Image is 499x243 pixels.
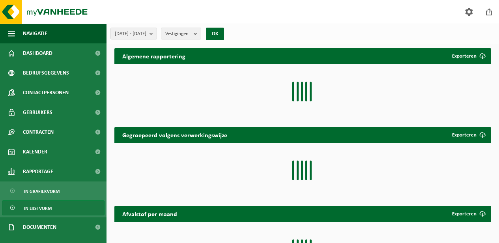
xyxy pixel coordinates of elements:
[23,103,52,122] span: Gebruikers
[115,28,146,40] span: [DATE] - [DATE]
[24,184,60,199] span: In grafiekvorm
[446,206,490,222] a: Exporteren
[23,24,47,43] span: Navigatie
[23,162,53,181] span: Rapportage
[114,206,185,221] h2: Afvalstof per maand
[23,43,52,63] span: Dashboard
[23,83,69,103] span: Contactpersonen
[206,28,224,40] button: OK
[23,217,56,237] span: Documenten
[23,142,47,162] span: Kalender
[23,122,54,142] span: Contracten
[110,28,157,39] button: [DATE] - [DATE]
[114,127,235,142] h2: Gegroepeerd volgens verwerkingswijze
[24,201,52,216] span: In lijstvorm
[2,183,105,198] a: In grafiekvorm
[23,63,69,83] span: Bedrijfsgegevens
[161,28,201,39] button: Vestigingen
[2,200,105,215] a: In lijstvorm
[114,48,193,64] h2: Algemene rapportering
[446,127,490,143] a: Exporteren
[165,28,191,40] span: Vestigingen
[446,48,490,64] button: Exporteren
